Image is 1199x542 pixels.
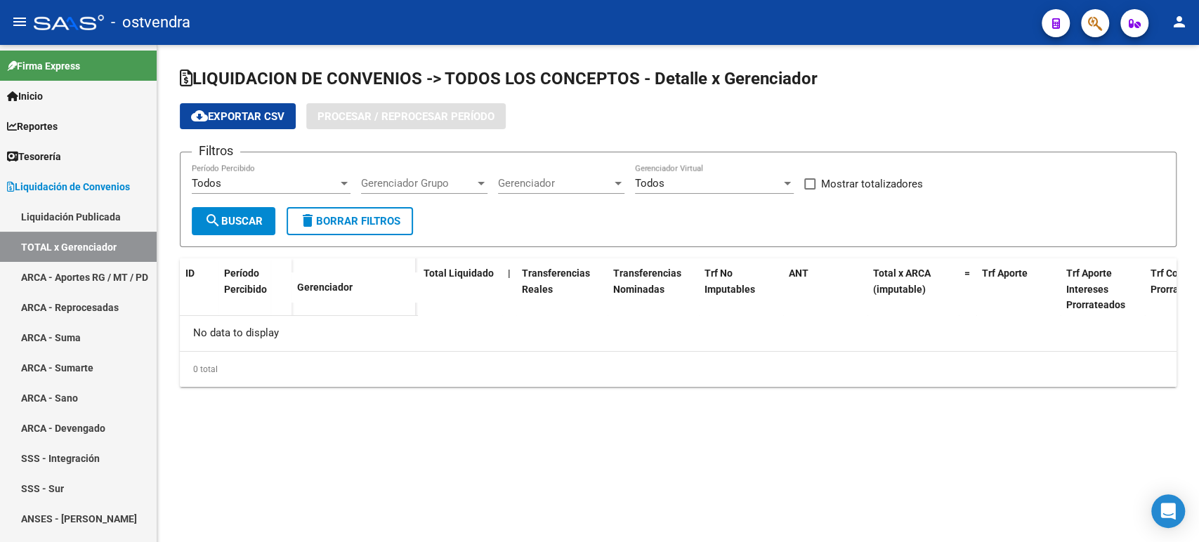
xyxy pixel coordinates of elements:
[7,119,58,134] span: Reportes
[306,103,506,129] button: Procesar / Reprocesar período
[180,258,218,317] datatable-header-cell: ID
[185,267,195,279] span: ID
[498,177,612,190] span: Gerenciador
[1061,258,1145,320] datatable-header-cell: Trf Aporte Intereses Prorrateados
[699,258,783,320] datatable-header-cell: Trf No Imputables
[873,267,931,295] span: Total x ARCA (imputable)
[180,103,296,129] button: Exportar CSV
[7,179,130,194] span: Liquidación de Convenios
[608,258,699,320] datatable-header-cell: Transferencias Nominadas
[224,267,267,295] span: Período Percibido
[180,69,818,88] span: LIQUIDACION DE CONVENIOS -> TODOS LOS CONCEPTOS - Detalle x Gerenciador
[705,267,755,295] span: Trf No Imputables
[635,177,664,190] span: Todos
[180,352,1177,387] div: 0 total
[982,267,1028,279] span: Trf Aporte
[291,272,418,303] datatable-header-cell: Gerenciador
[299,212,316,229] mat-icon: delete
[192,177,221,190] span: Todos
[1066,267,1125,311] span: Trf Aporte Intereses Prorrateados
[789,267,808,279] span: ANT
[783,258,867,320] datatable-header-cell: ANT
[317,110,494,123] span: Procesar / Reprocesar período
[180,316,1176,351] div: No data to display
[111,7,190,38] span: - ostvendra
[299,215,400,227] span: Borrar Filtros
[502,258,516,320] datatable-header-cell: |
[508,267,511,279] span: |
[516,258,608,320] datatable-header-cell: Transferencias Reales
[418,258,502,320] datatable-header-cell: Total Liquidado
[218,258,271,317] datatable-header-cell: Período Percibido
[297,282,353,293] span: Gerenciador
[191,110,284,123] span: Exportar CSV
[867,258,959,320] datatable-header-cell: Total x ARCA (imputable)
[522,267,590,295] span: Transferencias Reales
[7,58,80,74] span: Firma Express
[361,177,475,190] span: Gerenciador Grupo
[613,267,681,295] span: Transferencias Nominadas
[964,267,970,279] span: =
[192,141,240,161] h3: Filtros
[821,176,923,192] span: Mostrar totalizadores
[7,88,43,104] span: Inicio
[287,207,413,235] button: Borrar Filtros
[1171,13,1188,30] mat-icon: person
[959,258,976,320] datatable-header-cell: =
[976,258,1061,320] datatable-header-cell: Trf Aporte
[1151,494,1185,528] div: Open Intercom Messenger
[11,13,28,30] mat-icon: menu
[7,149,61,164] span: Tesorería
[191,107,208,124] mat-icon: cloud_download
[204,212,221,229] mat-icon: search
[192,207,275,235] button: Buscar
[204,215,263,227] span: Buscar
[424,267,494,279] span: Total Liquidado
